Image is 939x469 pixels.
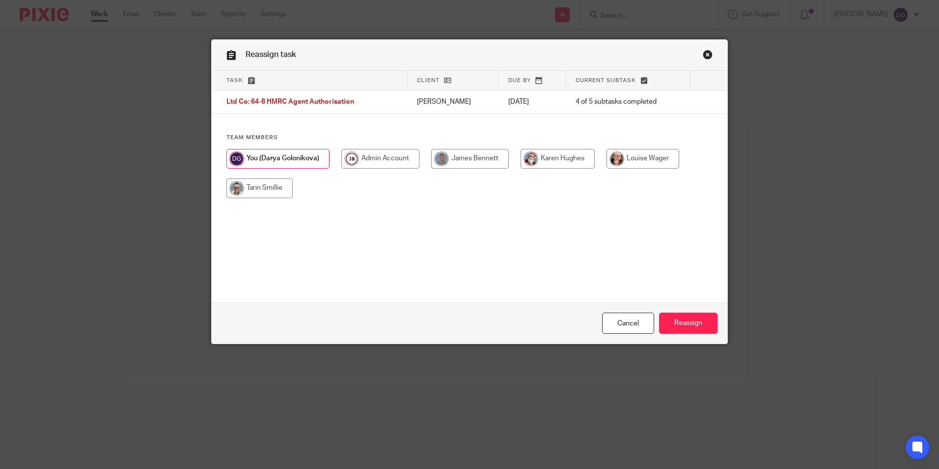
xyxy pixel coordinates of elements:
[602,313,654,334] a: Close this dialog window
[417,78,440,83] span: Client
[226,78,243,83] span: Task
[508,97,556,107] p: [DATE]
[226,134,713,142] h4: Team members
[576,78,636,83] span: Current subtask
[246,51,296,59] span: Reassign task
[508,78,531,83] span: Due by
[226,99,354,106] span: Ltd Co: 64-8 HMRC Agent Authorisation
[417,97,489,107] p: [PERSON_NAME]
[659,313,718,334] input: Reassign
[703,50,713,63] a: Close this dialog window
[566,90,691,114] td: 4 of 5 subtasks completed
